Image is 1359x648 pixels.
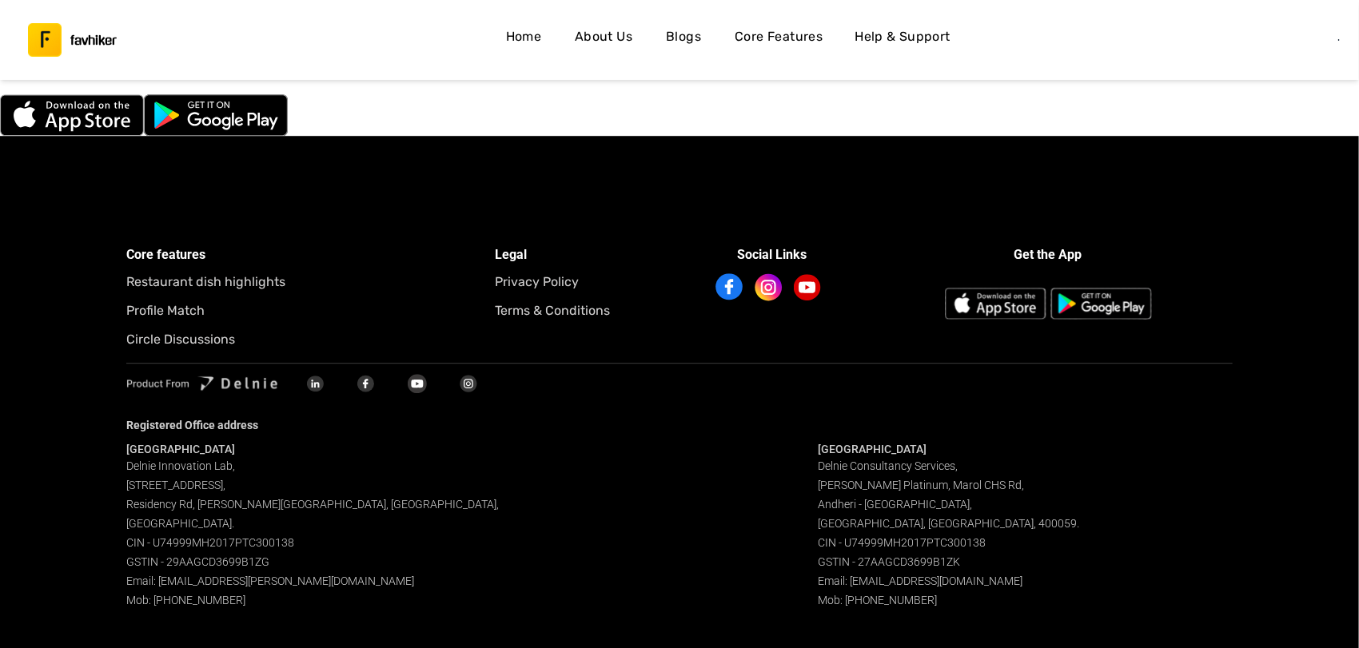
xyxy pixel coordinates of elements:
img: YouTube [408,374,427,393]
h5: Registered Office address [126,415,1233,435]
h4: Blogs [666,26,701,47]
a: YouTube [393,376,444,391]
h4: [GEOGRAPHIC_DATA] [126,442,541,456]
h4: Social Links [679,244,864,265]
h3: Get the App [855,244,1242,265]
a: Home [498,22,549,58]
a: Facebook [717,272,748,303]
img: Facebook [715,273,743,300]
a: About Us [568,22,639,58]
h3: favhiker [70,34,117,46]
button: Help & Support [848,22,957,58]
img: Google Play [1050,288,1152,320]
img: Facebook [357,375,375,392]
img: Instagram [459,374,479,393]
img: YouTube [794,274,821,300]
img: App Store [945,272,1046,336]
h5: Profile Match [126,300,495,321]
a: Facebook [341,376,393,391]
span: Delnie Innovation Lab, [STREET_ADDRESS], Residency Rd, [PERSON_NAME][GEOGRAPHIC_DATA], [GEOGRAPHI... [126,459,499,606]
h4: Legal [495,244,679,265]
a: Privacy Policy [495,272,679,292]
img: Google Play [144,94,288,136]
a: Blogs [658,22,709,58]
a: Instagram [756,272,787,303]
h4: Home [506,26,542,47]
h5: Restaurant dish highlights [126,272,495,292]
h5: Terms & Conditions [495,300,679,321]
h4: Help & Support [855,26,951,47]
a: Core Features [728,22,829,58]
h5: Circle Discussions [126,329,495,350]
span: Delnie Consultancy Services, [PERSON_NAME] Platinum, Marol CHS Rd, Andheri - [GEOGRAPHIC_DATA], [... [818,459,1079,606]
img: Delnie [126,375,290,392]
a: YouTube [795,272,827,303]
h4: [GEOGRAPHIC_DATA] [818,442,1233,456]
h4: Core Features [735,26,823,47]
a: Instagram [444,376,495,391]
img: LinkedIn [307,376,324,392]
img: Instagram [753,272,784,303]
a: LinkedIn [290,376,341,391]
h4: Core features [126,244,495,265]
h4: About Us [575,26,632,47]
